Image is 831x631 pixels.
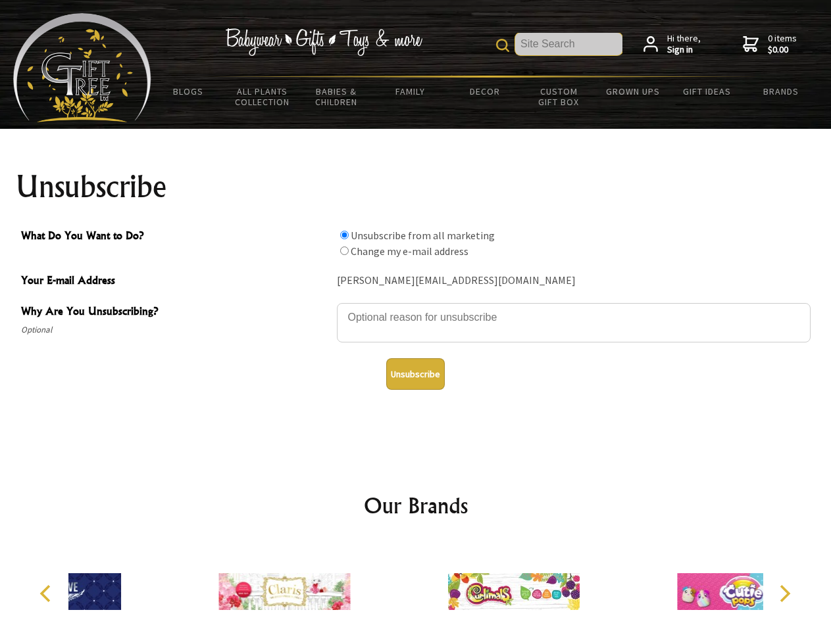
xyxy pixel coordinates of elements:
[299,78,374,116] a: Babies & Children
[21,322,330,338] span: Optional
[643,33,701,56] a: Hi there,Sign in
[26,490,805,521] h2: Our Brands
[667,44,701,56] strong: Sign in
[151,78,226,105] a: BLOGS
[744,78,818,105] a: Brands
[374,78,448,105] a: Family
[743,33,797,56] a: 0 items$0.00
[768,44,797,56] strong: $0.00
[515,33,622,55] input: Site Search
[522,78,596,116] a: Custom Gift Box
[386,358,445,390] button: Unsubscribe
[670,78,744,105] a: Gift Ideas
[337,303,811,342] textarea: Why Are You Unsubscribing?
[351,245,468,258] label: Change my e-mail address
[225,28,422,56] img: Babywear - Gifts - Toys & more
[496,39,509,52] img: product search
[667,33,701,56] span: Hi there,
[595,78,670,105] a: Grown Ups
[447,78,522,105] a: Decor
[33,579,62,608] button: Previous
[21,227,330,246] span: What Do You Want to Do?
[770,579,799,608] button: Next
[351,229,495,242] label: Unsubscribe from all marketing
[337,271,811,291] div: [PERSON_NAME][EMAIL_ADDRESS][DOMAIN_NAME]
[768,32,797,56] span: 0 items
[340,246,349,255] input: What Do You Want to Do?
[21,303,330,322] span: Why Are You Unsubscribing?
[13,13,151,122] img: Babyware - Gifts - Toys and more...
[226,78,300,116] a: All Plants Collection
[21,272,330,291] span: Your E-mail Address
[340,231,349,239] input: What Do You Want to Do?
[16,171,816,202] h1: Unsubscribe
